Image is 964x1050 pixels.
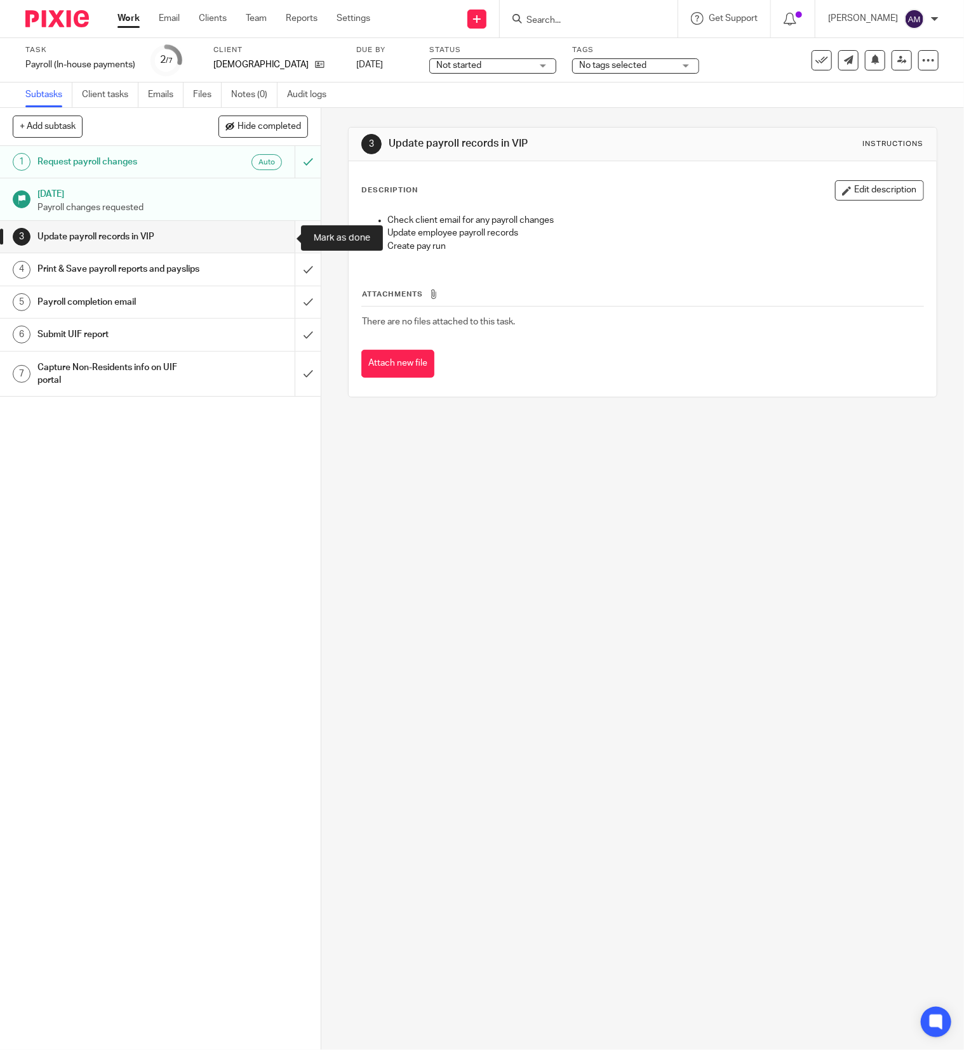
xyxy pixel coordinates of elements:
button: + Add subtask [13,116,83,137]
div: Instructions [863,139,924,149]
div: 1 [13,153,30,171]
div: 4 [13,261,30,279]
div: Payroll (In-house payments) [25,58,135,71]
p: Description [361,185,418,196]
a: Subtasks [25,83,72,107]
div: 5 [13,293,30,311]
div: 3 [13,228,30,246]
a: Reports [286,12,318,25]
span: Not started [436,61,481,70]
small: /7 [166,57,173,64]
button: Attach new file [361,350,434,378]
div: 7 [13,365,30,383]
h1: Request payroll changes [37,152,201,171]
span: Attachments [362,291,423,298]
button: Hide completed [218,116,308,137]
label: Due by [356,45,413,55]
label: Status [429,45,556,55]
span: There are no files attached to this task. [362,317,515,326]
a: Team [246,12,267,25]
span: Get Support [709,14,758,23]
p: [PERSON_NAME] [828,12,898,25]
input: Search [525,15,639,27]
label: Client [213,45,340,55]
span: [DATE] [356,60,383,69]
img: svg%3E [904,9,925,29]
h1: Print & Save payroll reports and payslips [37,260,201,279]
label: Task [25,45,135,55]
div: 2 [160,53,173,67]
p: [DEMOGRAPHIC_DATA] [213,58,309,71]
a: Work [117,12,140,25]
a: Client tasks [82,83,138,107]
button: Edit description [835,180,924,201]
label: Tags [572,45,699,55]
h1: Payroll completion email [37,293,201,312]
span: Hide completed [238,122,301,132]
span: No tags selected [579,61,646,70]
div: 6 [13,326,30,343]
a: Files [193,83,222,107]
div: 3 [361,134,382,154]
img: Pixie [25,10,89,27]
a: Audit logs [287,83,336,107]
a: Settings [337,12,370,25]
p: Payroll changes requested [37,201,308,214]
div: Auto [251,154,282,170]
h1: [DATE] [37,185,308,201]
h1: Update payroll records in VIP [37,227,201,246]
h1: Submit UIF report [37,325,201,344]
a: Notes (0) [231,83,278,107]
p: Create pay run [387,240,923,253]
a: Clients [199,12,227,25]
h1: Capture Non-Residents info on UIF portal [37,358,201,390]
h1: Update payroll records in VIP [389,137,670,150]
a: Email [159,12,180,25]
p: Update employee payroll records [387,227,923,239]
p: Check client email for any payroll changes [387,214,923,227]
a: Emails [148,83,184,107]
